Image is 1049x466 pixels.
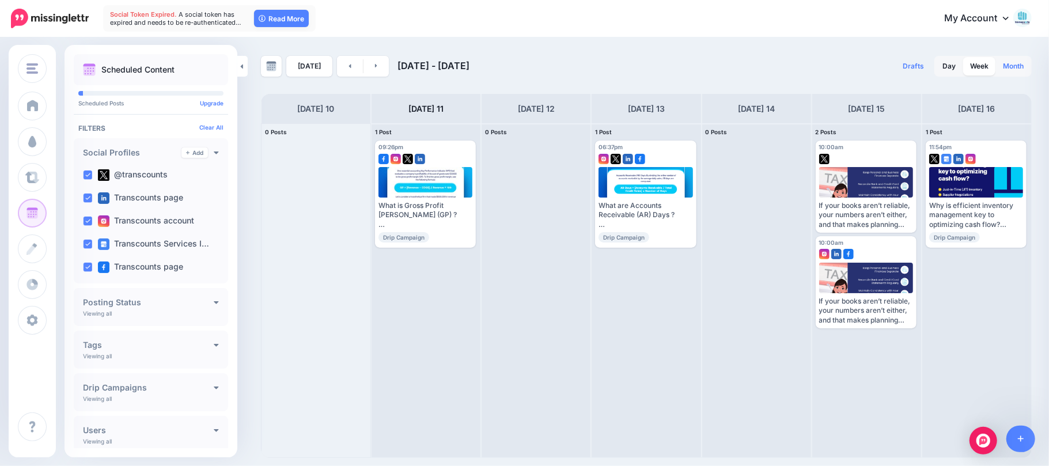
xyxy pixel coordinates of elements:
[953,154,964,164] img: linkedin-square.png
[378,232,429,243] span: Drip Campaign
[83,310,112,317] p: Viewing all
[485,128,507,135] span: 0 Posts
[375,128,392,135] span: 1 Post
[599,201,692,229] div: What are Accounts Receivable (AR) Days ? Read more 👉 [URL] #accountsreceivable #ARDays #receivabl...
[83,149,181,157] h4: Social Profiles
[819,249,830,259] img: instagram-square.png
[819,201,913,229] div: If your books aren’t reliable, your numbers aren’t either, and that makes planning risky. Transco...
[408,102,444,116] h4: [DATE] 11
[848,102,885,116] h4: [DATE] 15
[595,128,612,135] span: 1 Post
[929,232,980,243] span: Drip Campaign
[970,427,997,454] div: Open Intercom Messenger
[181,147,208,158] a: Add
[816,128,837,135] span: 2 Posts
[98,238,109,250] img: google_business-square.png
[83,438,112,445] p: Viewing all
[391,154,401,164] img: instagram-square.png
[286,56,332,77] a: [DATE]
[635,154,645,164] img: facebook-square.png
[83,395,112,402] p: Viewing all
[98,169,168,181] label: @transcounts
[819,239,844,246] span: 10:00am
[843,249,854,259] img: facebook-square.png
[819,154,830,164] img: twitter-square.png
[963,57,995,75] a: Week
[819,297,913,325] div: If your books aren’t reliable, your numbers aren’t either, and that makes planning risky. Transco...
[819,143,844,150] span: 10:00am
[83,298,214,306] h4: Posting Status
[83,353,112,359] p: Viewing all
[378,201,472,229] div: What is Gross Profit [PERSON_NAME] (GP) ? Read more 👉 [URL] #grossprofitmargin #GP #profitability...
[933,5,1032,33] a: My Account
[738,102,775,116] h4: [DATE] 14
[98,215,109,227] img: instagram-square.png
[929,154,940,164] img: twitter-square.png
[78,100,224,106] p: Scheduled Posts
[611,154,621,164] img: twitter-square.png
[265,128,287,135] span: 0 Posts
[98,192,183,204] label: Transcounts page
[926,128,942,135] span: 1 Post
[936,57,963,75] a: Day
[941,154,952,164] img: google_business-square.png
[98,169,109,181] img: twitter-square.png
[623,154,633,164] img: linkedin-square.png
[298,102,335,116] h4: [DATE] 10
[397,60,469,71] span: [DATE] - [DATE]
[929,143,952,150] span: 11:54pm
[83,341,214,349] h4: Tags
[83,384,214,392] h4: Drip Campaigns
[83,426,214,434] h4: Users
[254,10,309,27] a: Read More
[958,102,995,116] h4: [DATE] 16
[599,232,649,243] span: Drip Campaign
[965,154,976,164] img: instagram-square.png
[903,63,924,70] span: Drafts
[896,56,931,77] a: Drafts
[599,154,609,164] img: instagram-square.png
[831,249,842,259] img: linkedin-square.png
[98,262,109,273] img: facebook-square.png
[11,9,89,28] img: Missinglettr
[98,215,194,227] label: Transcounts account
[110,10,241,26] span: A social token has expired and needs to be re-authenticated…
[83,63,96,76] img: calendar.png
[599,143,623,150] span: 06:37pm
[403,154,413,164] img: twitter-square.png
[26,63,38,74] img: menu.png
[200,100,224,107] a: Upgrade
[378,154,389,164] img: facebook-square.png
[78,124,224,132] h4: Filters
[98,262,183,273] label: Transcounts page
[110,10,177,18] span: Social Token Expired.
[199,124,224,131] a: Clear All
[98,238,209,250] label: Transcounts Services I…
[266,61,277,71] img: calendar-grey-darker.png
[415,154,425,164] img: linkedin-square.png
[98,192,109,204] img: linkedin-square.png
[101,66,175,74] p: Scheduled Content
[518,102,555,116] h4: [DATE] 12
[929,201,1023,229] div: Why is efficient inventory management key to optimizing cash flow? Read more 👉 [URL] #inventoryma...
[706,128,728,135] span: 0 Posts
[996,57,1031,75] a: Month
[628,102,665,116] h4: [DATE] 13
[378,143,403,150] span: 09:26pm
